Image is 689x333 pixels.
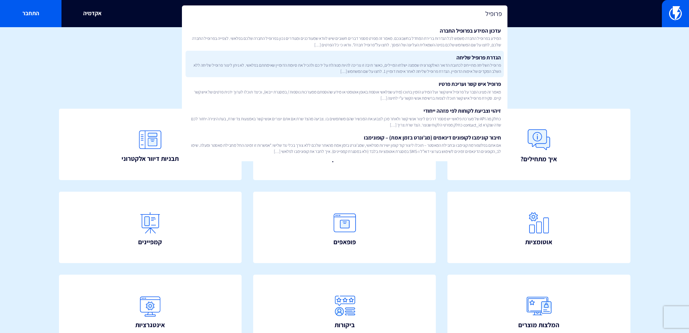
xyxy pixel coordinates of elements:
[59,109,242,180] a: תבניות דיוור אלקטרוני
[186,24,504,51] a: עדכון המידע בפרופיל החברההמידע בפרופיל החברה משמש לכל הגדרות ברירת המחדל בחשבונכם. מאמר זה מפרט מ...
[518,320,559,330] span: המלצות מוצרים
[186,131,504,158] a: חיבור קונימבו לקופונים דינאמים (מג’ונרט בזמן אמת) – קופונימבואם אתם בפלטפורמת קונימבו ובחבילת המא...
[333,237,356,247] span: פופאפים
[122,154,179,163] span: תבניות דיוור אלקטרוני
[188,116,501,128] span: כחלק מה API של מערכת פלאשי יש מספר דרכים ליצור אנשי קשר ולאחר מכן לצבוע את המכשיר שהם משתמשים בו....
[188,62,501,74] span: פרופיל השליחה מתייחס לכתובת הדואר האלקטרונית שממנה ישלחו המיילים, כאשר תיבה זו צריכה להיות מנוהלת...
[188,142,501,154] span: אם אתם בפלטפורמת קונימבו ובחבילת המאסטר – תוכלו ליצור קוד קופון ישירות מפלאשי, שמג’ונרט בזמן אמת ...
[11,38,678,53] h1: איך אפשר לעזור?
[335,320,355,330] span: ביקורות
[447,192,630,263] a: אוטומציות
[59,192,242,263] a: קמפיינים
[520,154,557,164] span: איך מתחילים?
[186,51,504,78] a: הגדרת פרופיל שליחהפרופיל השליחה מתייחס לכתובת הדואר האלקטרונית שממנה ישלחו המיילים, כאשר תיבה זו ...
[186,104,504,131] a: זיהוי וצביעת לקוחות לפי מזהה ייחודיכחלק מה API של מערכת פלאשי יש מספר דרכים ליצור אנשי קשר ולאחר ...
[188,35,501,47] span: המידע בפרופיל החברה משמש לכל הגדרות ברירת המחדל בחשבונכם. מאמר זה מפרט מספר דברים חשובים שיש לווד...
[525,237,552,247] span: אוטומציות
[182,5,507,22] input: חיפוש מהיר...
[188,89,501,101] span: מאמר זה מציג הסבר על פרופיל איש קשר ועל המידע הזמין בתוכו (מידע שפלאשי אוספת באופן אוטומטי או מיד...
[135,320,165,330] span: אינטגרציות
[447,109,630,180] a: איך מתחילים?
[138,237,162,247] span: קמפיינים
[186,77,504,104] a: פרופיל איש קשר ועריכת פרטיומאמר זה מציג הסבר על פרופיל איש קשר ועל המידע הזמין בתוכו (מידע שפלאשי...
[253,192,436,263] a: פופאפים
